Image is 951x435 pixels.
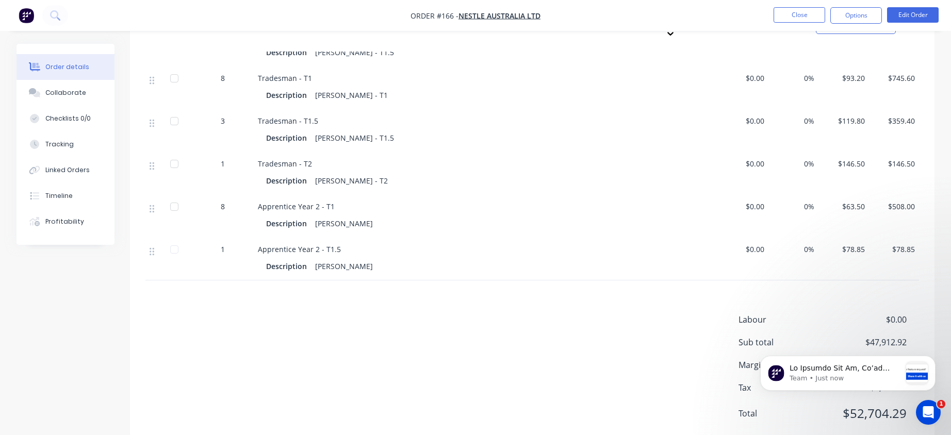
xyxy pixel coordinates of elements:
[258,116,318,126] span: Tradesman - T1.5
[266,259,311,274] div: Description
[916,400,941,425] iframe: Intercom live chat
[823,201,865,212] span: $63.50
[773,201,815,212] span: 0%
[258,244,341,254] span: Apprentice Year 2 - T1.5
[830,7,882,24] button: Options
[266,45,311,60] div: Description
[823,115,865,126] span: $119.80
[458,11,540,21] a: Nestle Australia Ltd
[722,201,764,212] span: $0.00
[937,400,945,408] span: 1
[266,173,311,188] div: Description
[45,114,91,123] div: Checklists 0/0
[266,130,311,145] div: Description
[311,88,392,103] div: [PERSON_NAME] - T1
[722,158,764,169] span: $0.00
[19,8,34,23] img: Factory
[311,45,398,60] div: [PERSON_NAME] - T1.5
[45,39,156,48] p: Message from Team, sent Just now
[45,165,90,175] div: Linked Orders
[45,62,89,72] div: Order details
[773,158,815,169] span: 0%
[258,73,312,83] span: Tradesman - T1
[17,209,114,235] button: Profitability
[258,202,335,211] span: Apprentice Year 2 - T1
[17,157,114,183] button: Linked Orders
[45,140,74,149] div: Tracking
[873,244,915,255] span: $78.85
[830,313,907,326] span: $0.00
[45,217,84,226] div: Profitability
[221,158,225,169] span: 1
[773,244,815,255] span: 0%
[266,88,311,103] div: Description
[311,130,398,145] div: [PERSON_NAME] - T1.5
[45,191,73,200] div: Timeline
[739,336,830,348] span: Sub total
[745,335,951,407] iframe: Intercom notifications message
[17,183,114,209] button: Timeline
[823,73,865,83] span: $93.20
[311,216,377,231] div: [PERSON_NAME]
[258,159,312,169] span: Tradesman - T2
[722,73,764,83] span: $0.00
[873,73,915,83] span: $745.60
[311,173,392,188] div: [PERSON_NAME] - T2
[221,73,225,83] span: 8
[266,216,311,231] div: Description
[221,244,225,255] span: 1
[221,201,225,212] span: 8
[823,158,865,169] span: $146.50
[823,244,865,255] span: $78.85
[45,88,86,97] div: Collaborate
[774,7,825,23] button: Close
[17,106,114,131] button: Checklists 0/0
[873,201,915,212] span: $508.00
[739,407,830,420] span: Total
[739,359,830,371] span: Margin
[17,80,114,106] button: Collaborate
[17,131,114,157] button: Tracking
[221,115,225,126] span: 3
[873,115,915,126] span: $359.40
[739,381,830,394] span: Tax
[722,115,764,126] span: $0.00
[830,404,907,423] span: $52,704.29
[773,115,815,126] span: 0%
[739,313,830,326] span: Labour
[873,158,915,169] span: $146.50
[887,7,939,23] button: Edit Order
[17,54,114,80] button: Order details
[311,259,377,274] div: [PERSON_NAME]
[773,73,815,83] span: 0%
[722,244,764,255] span: $0.00
[411,11,458,21] span: Order #166 -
